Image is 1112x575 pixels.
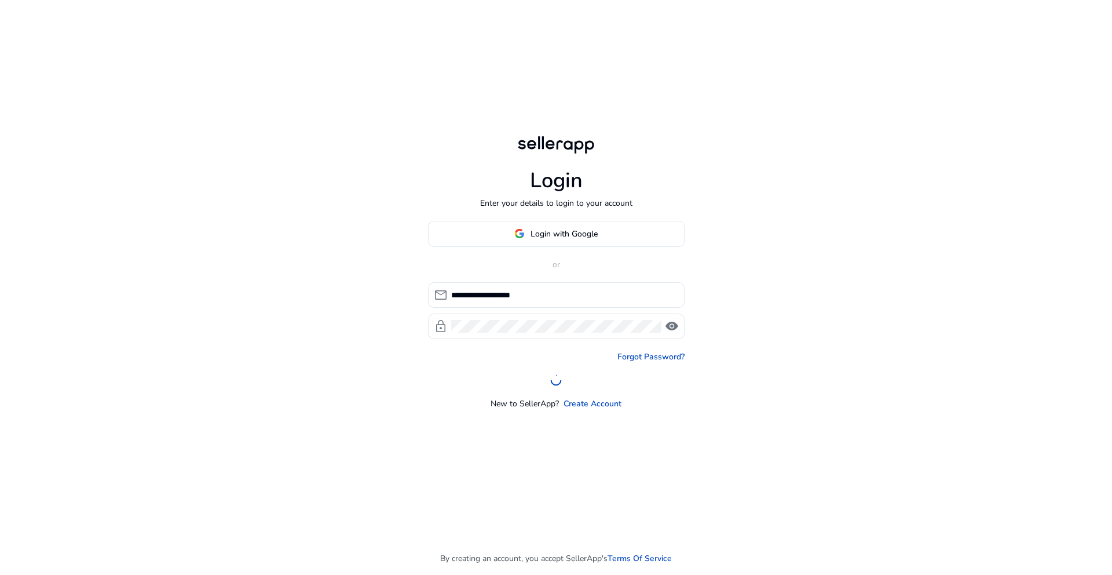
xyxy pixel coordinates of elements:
[434,319,448,333] span: lock
[564,398,621,410] a: Create Account
[617,351,685,363] a: Forgot Password?
[608,552,672,565] a: Terms Of Service
[428,221,685,247] button: Login with Google
[434,288,448,302] span: mail
[491,398,559,410] p: New to SellerApp?
[531,228,598,240] span: Login with Google
[530,168,583,193] h1: Login
[480,197,632,209] p: Enter your details to login to your account
[665,319,679,333] span: visibility
[428,259,685,271] p: or
[514,228,525,239] img: google-logo.svg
